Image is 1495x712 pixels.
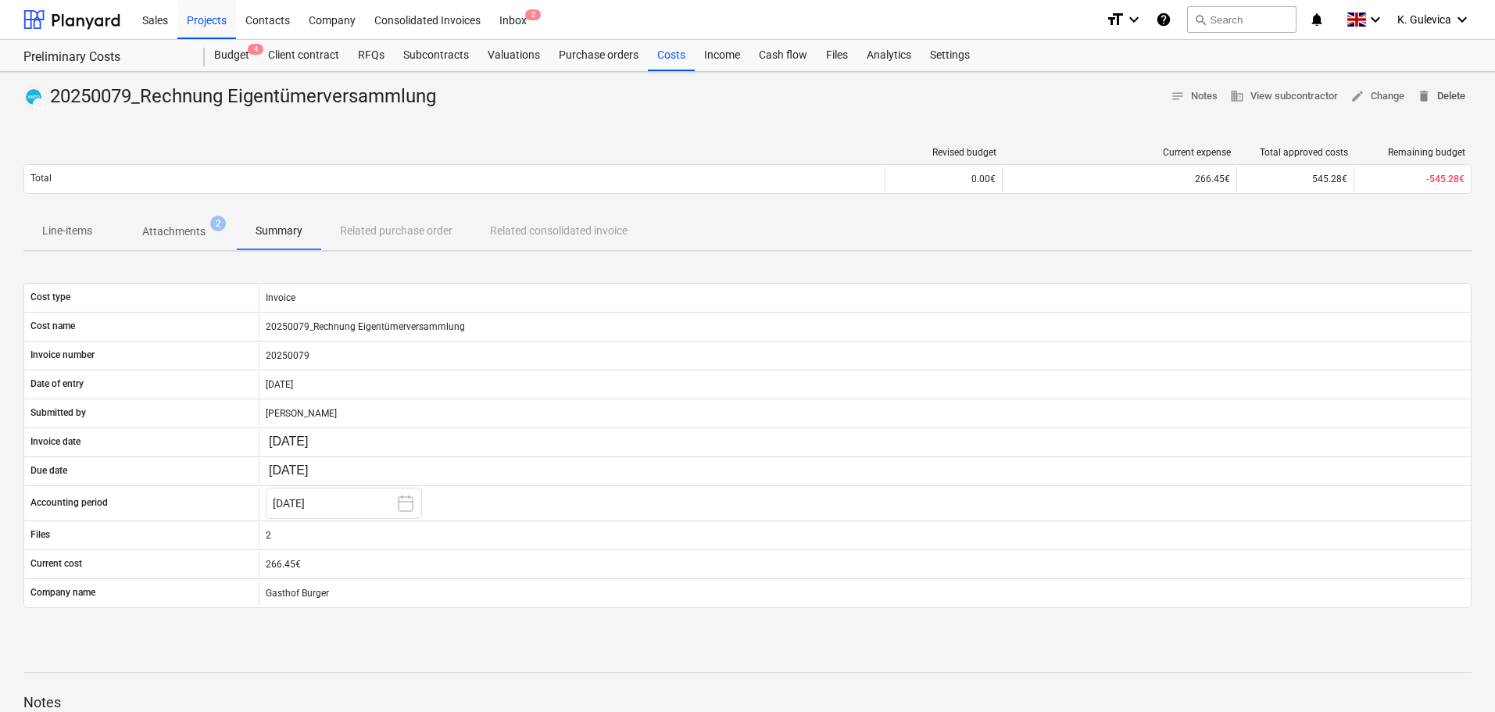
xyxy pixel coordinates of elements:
[259,372,1471,397] div: [DATE]
[1344,84,1411,109] button: Change
[30,557,82,571] p: Current cost
[205,40,259,71] a: Budget4
[259,314,1471,339] div: 20250079_Rechnung Eigentümerversammlung
[256,223,302,239] p: Summary
[23,84,442,109] div: 20250079_Rechnung Eigentümerversammlung
[210,216,226,231] span: 2
[259,581,1471,606] div: Gasthof Burger
[30,435,80,449] p: Invoice date
[30,377,84,391] p: Date of entry
[1187,6,1297,33] button: Search
[1125,10,1143,29] i: keyboard_arrow_down
[1417,89,1431,103] span: delete
[525,9,541,20] span: 2
[259,285,1471,310] div: Invoice
[23,49,186,66] div: Preliminary Costs
[259,523,1471,548] div: 2
[266,488,422,519] button: [DATE]
[921,40,979,71] a: Settings
[1417,637,1495,712] iframe: Chat Widget
[23,693,1472,712] p: Notes
[1236,166,1354,191] div: 545.28€
[30,349,95,362] p: Invoice number
[1230,88,1338,106] span: View subcontractor
[266,460,339,482] input: Change
[30,172,52,185] p: Total
[749,40,817,71] a: Cash flow
[42,223,92,239] p: Line-items
[23,84,44,109] div: Invoice has been synced with Xero and its status is currently DRAFT
[30,496,108,510] p: Accounting period
[1106,10,1125,29] i: format_size
[1350,89,1364,103] span: edit
[1171,89,1185,103] span: notes
[857,40,921,71] a: Analytics
[205,40,259,71] div: Budget
[259,343,1471,368] div: 20250079
[1009,147,1231,158] div: Current expense
[30,528,50,542] p: Files
[1230,89,1244,103] span: business
[30,586,95,599] p: Company name
[1243,147,1348,158] div: Total approved costs
[248,44,263,55] span: 4
[349,40,394,71] a: RFQs
[259,40,349,71] a: Client contract
[549,40,648,71] a: Purchase orders
[1411,84,1472,109] button: Delete
[394,40,478,71] a: Subcontracts
[1164,84,1224,109] button: Notes
[1366,10,1385,29] i: keyboard_arrow_down
[885,166,1002,191] div: 0.00€
[695,40,749,71] a: Income
[30,406,86,420] p: Submitted by
[1309,10,1325,29] i: notifications
[478,40,549,71] a: Valuations
[1417,88,1465,106] span: Delete
[1194,13,1207,26] span: search
[1426,174,1465,184] span: -545.28€
[817,40,857,71] a: Files
[1397,13,1451,26] span: K. Gulevica
[1224,84,1344,109] button: View subcontractor
[1453,10,1472,29] i: keyboard_arrow_down
[30,291,70,304] p: Cost type
[1009,174,1230,184] div: 266.45€
[30,320,75,333] p: Cost name
[892,147,996,158] div: Revised budget
[1350,88,1404,106] span: Change
[648,40,695,71] a: Costs
[266,559,1465,570] div: 266.45€
[30,464,67,478] p: Due date
[259,401,1471,426] div: [PERSON_NAME]
[1361,147,1465,158] div: Remaining budget
[1156,10,1171,29] i: Knowledge base
[1171,88,1218,106] span: Notes
[266,431,339,453] input: Change
[26,89,41,105] img: xero.svg
[142,224,206,240] p: Attachments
